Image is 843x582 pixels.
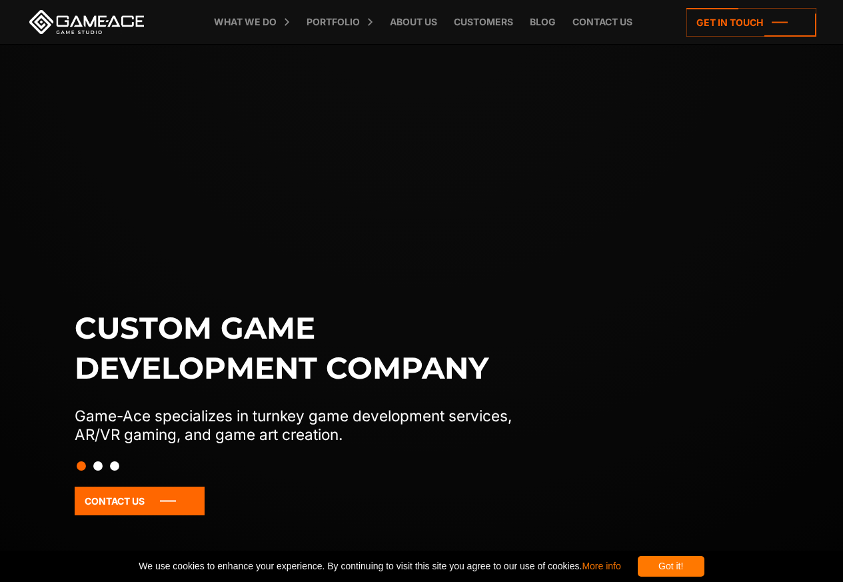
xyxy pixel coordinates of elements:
[139,556,620,577] span: We use cookies to enhance your experience. By continuing to visit this site you agree to our use ...
[638,556,704,577] div: Got it!
[75,487,205,515] a: Contact Us
[75,407,540,444] p: Game-Ace specializes in turnkey game development services, AR/VR gaming, and game art creation.
[93,455,103,477] button: Slide 2
[75,308,540,388] h1: Custom game development company
[77,455,86,477] button: Slide 1
[110,455,119,477] button: Slide 3
[686,8,816,37] a: Get in touch
[582,561,620,571] a: More info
